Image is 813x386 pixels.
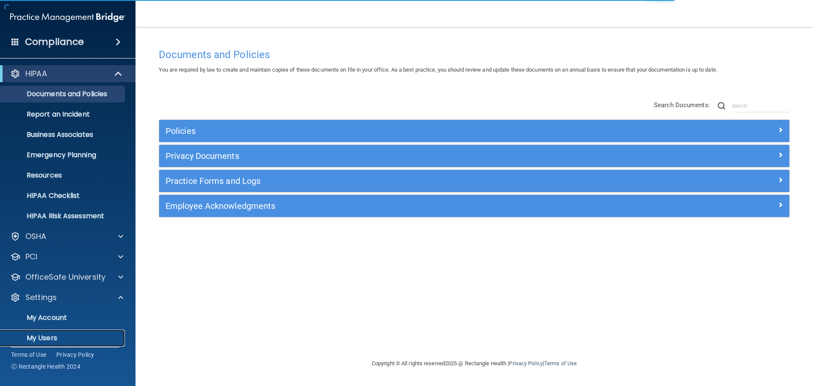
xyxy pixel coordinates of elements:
[25,231,47,242] p: OSHA
[25,252,37,262] p: PCI
[25,272,105,282] p: OfficeSafe University
[166,126,625,136] h5: Policies
[10,272,123,282] a: OfficeSafe University
[544,360,577,367] a: Terms of Use
[6,171,121,180] p: Resources
[166,124,783,138] a: Policies
[159,67,717,73] span: You are required by law to create and maintain copies of these documents on file in your office. ...
[654,101,710,109] span: Search Documents:
[166,199,783,213] a: Employee Acknowledgments
[166,151,625,161] h5: Privacy Documents
[56,350,94,359] a: Privacy Policy
[166,149,783,163] a: Privacy Documents
[6,314,121,322] p: My Account
[320,350,629,377] div: Copyright © All rights reserved 2025 @ Rectangle Health | |
[6,131,121,139] p: Business Associates
[732,100,790,112] input: Search
[25,69,47,79] p: HIPAA
[10,292,123,303] a: Settings
[166,176,625,186] h5: Practice Forms and Logs
[6,192,121,200] p: HIPAA Checklist
[11,362,80,371] span: Ⓒ Rectangle Health 2024
[11,350,46,359] a: Terms of Use
[6,151,121,159] p: Emergency Planning
[718,102,725,110] img: ic-search.3b580494.png
[509,360,542,367] a: Privacy Policy
[25,292,57,303] p: Settings
[166,201,625,211] h5: Employee Acknowledgments
[10,9,125,26] img: PMB logo
[10,231,123,242] a: OSHA
[10,69,123,79] a: HIPAA
[6,212,121,220] p: HIPAA Risk Assessment
[666,326,803,360] iframe: Drift Widget Chat Controller
[10,252,123,262] a: PCI
[6,90,121,98] p: Documents and Policies
[6,334,121,342] p: My Users
[25,36,84,48] h4: Compliance
[6,110,121,119] p: Report an Incident
[159,49,790,60] h4: Documents and Policies
[166,174,783,188] a: Practice Forms and Logs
